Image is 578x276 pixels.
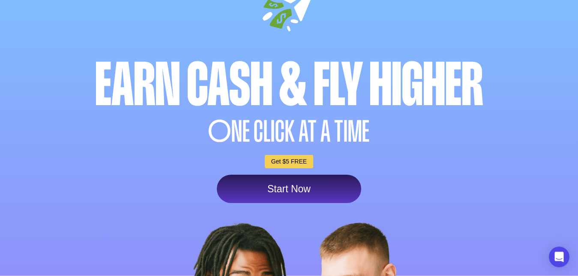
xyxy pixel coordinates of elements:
div: Open Intercom Messenger [549,247,569,267]
div: Earn Cash & Fly higher [23,55,556,115]
a: Get $5 FREE [265,155,313,168]
span: O [208,117,231,146]
div: NE CLICK AT A TIME [23,117,556,146]
a: Start Now [217,175,361,203]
